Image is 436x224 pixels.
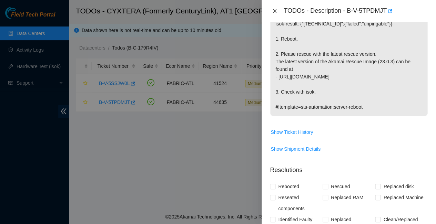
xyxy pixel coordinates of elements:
[284,6,428,17] div: TODOs - Description - B-V-5TPDMJT
[270,7,427,116] p: Network: FreeFlow isok-result: {"[TECHNICAL_ID]":{"failed":"unpingable"}} 1. Reboot. 2. Please re...
[272,8,277,14] span: close
[381,192,426,203] span: Replaced Machine
[271,145,321,153] span: Show Shipment Details
[275,192,323,214] span: Reseated components
[275,181,302,192] span: Rebooted
[270,160,428,175] p: Resolutions
[328,181,353,192] span: Rescued
[328,192,366,203] span: Replaced RAM
[270,127,313,138] button: Show Ticket History
[271,128,313,136] span: Show Ticket History
[270,8,280,14] button: Close
[381,181,416,192] span: Replaced disk
[270,143,321,154] button: Show Shipment Details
